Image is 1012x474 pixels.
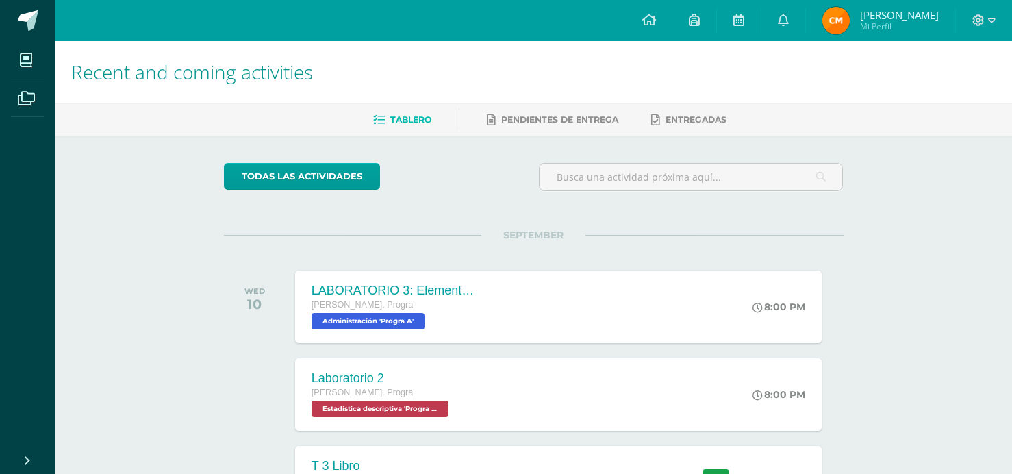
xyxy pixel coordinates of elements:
[860,8,939,22] span: [PERSON_NAME]
[822,7,850,34] img: 5a7fe5a04ae3632bcbf4a2fdf366fc56.png
[373,109,431,131] a: Tablero
[390,114,431,125] span: Tablero
[312,388,413,397] span: [PERSON_NAME]. Progra
[312,284,476,298] div: LABORATORIO 3: Elementos del emprenmdimiento.
[312,313,425,329] span: Administración 'Progra A'
[244,296,265,312] div: 10
[312,459,452,473] div: T 3 Libro
[71,59,313,85] span: Recent and coming activities
[752,301,805,313] div: 8:00 PM
[752,388,805,401] div: 8:00 PM
[487,109,618,131] a: Pendientes de entrega
[501,114,618,125] span: Pendientes de entrega
[481,229,585,241] span: SEPTEMBER
[224,163,380,190] a: todas las Actividades
[312,300,413,310] span: [PERSON_NAME]. Progra
[860,21,939,32] span: Mi Perfil
[540,164,843,190] input: Busca una actividad próxima aquí...
[312,401,448,417] span: Estadística descriptiva 'Progra A'
[244,286,265,296] div: WED
[651,109,726,131] a: Entregadas
[666,114,726,125] span: Entregadas
[312,371,452,386] div: Laboratorio 2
